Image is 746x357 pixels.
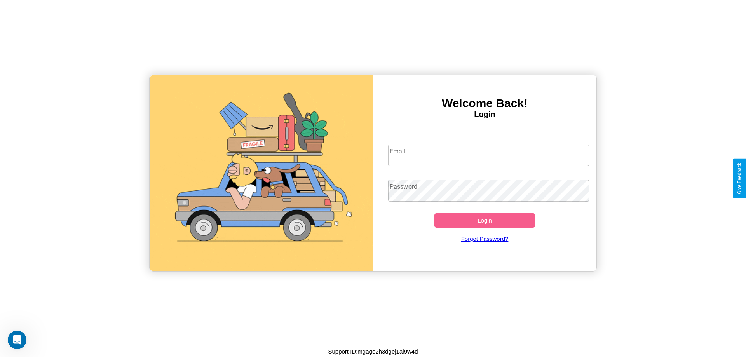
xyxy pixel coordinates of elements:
a: Forgot Password? [384,228,586,250]
h4: Login [373,110,596,119]
div: Give Feedback [737,163,742,194]
img: gif [150,75,373,271]
h3: Welcome Back! [373,97,596,110]
button: Login [434,213,535,228]
iframe: Intercom live chat [8,331,26,349]
p: Support ID: mgage2h3dgej1al9w4d [328,346,418,357]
